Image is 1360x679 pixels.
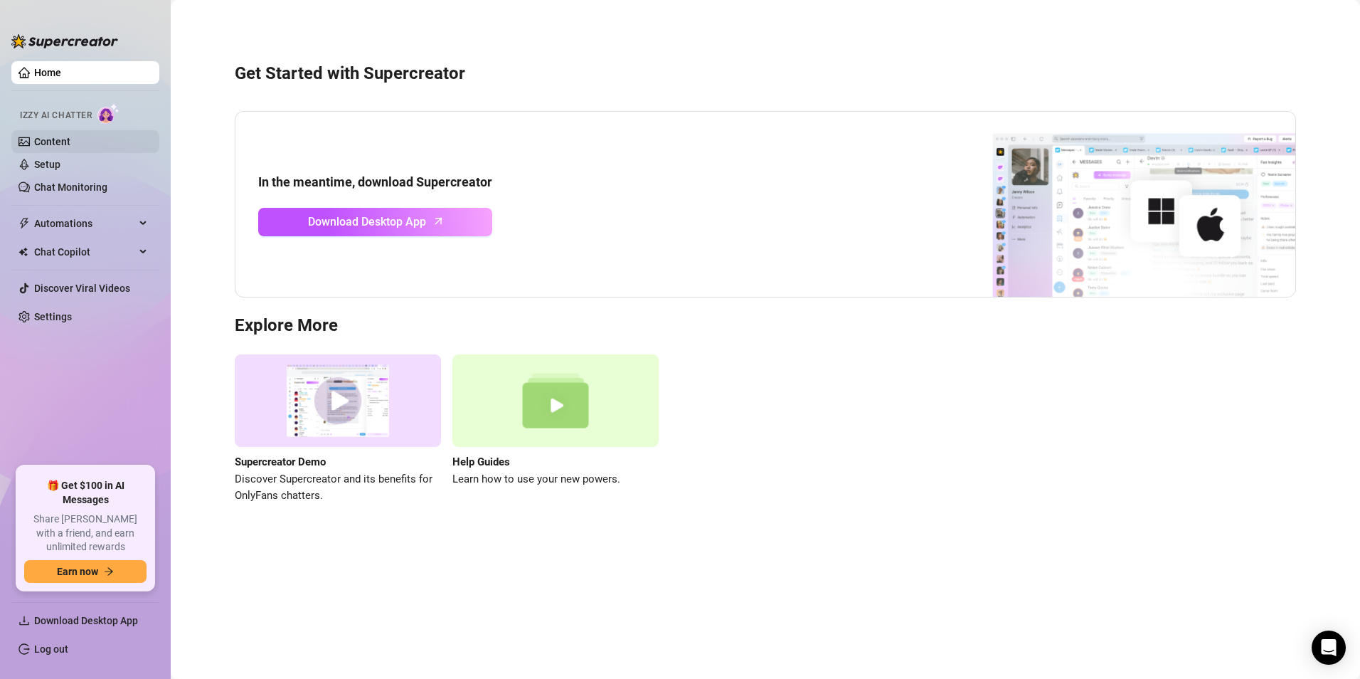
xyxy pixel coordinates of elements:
a: Download Desktop Apparrow-up [258,208,492,236]
strong: In the meantime, download Supercreator [258,174,492,189]
span: Discover Supercreator and its benefits for OnlyFans chatters. [235,471,441,505]
span: Earn now [57,566,98,577]
a: Setup [34,159,60,170]
a: Help GuidesLearn how to use your new powers. [452,354,659,505]
h3: Explore More [235,315,1296,337]
span: Learn how to use your new powers. [452,471,659,488]
div: Open Intercom Messenger [1312,631,1346,665]
a: Discover Viral Videos [34,283,130,294]
span: Share [PERSON_NAME] with a friend, and earn unlimited rewards [24,512,147,554]
img: Chat Copilot [18,247,28,257]
img: help guides [452,354,659,448]
span: Automations [34,212,135,235]
a: Content [34,136,70,147]
strong: Supercreator Demo [235,456,326,468]
span: arrow-right [104,567,114,577]
img: logo-BBDzfeDw.svg [11,34,118,48]
span: Download Desktop App [34,615,138,626]
a: Supercreator DemoDiscover Supercreator and its benefits for OnlyFans chatters. [235,354,441,505]
span: arrow-up [430,213,447,229]
img: supercreator demo [235,354,441,448]
span: Download Desktop App [308,213,426,231]
h3: Get Started with Supercreator [235,63,1296,85]
a: Home [34,67,61,78]
a: Chat Monitoring [34,181,107,193]
span: thunderbolt [18,218,30,229]
strong: Help Guides [452,456,510,468]
span: 🎁 Get $100 in AI Messages [24,479,147,507]
a: Log out [34,643,68,655]
img: AI Chatter [97,103,119,124]
span: Izzy AI Chatter [20,109,92,122]
a: Settings [34,311,72,322]
img: download app [940,112,1295,297]
span: Chat Copilot [34,241,135,263]
button: Earn nowarrow-right [24,560,147,583]
span: download [18,615,30,626]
